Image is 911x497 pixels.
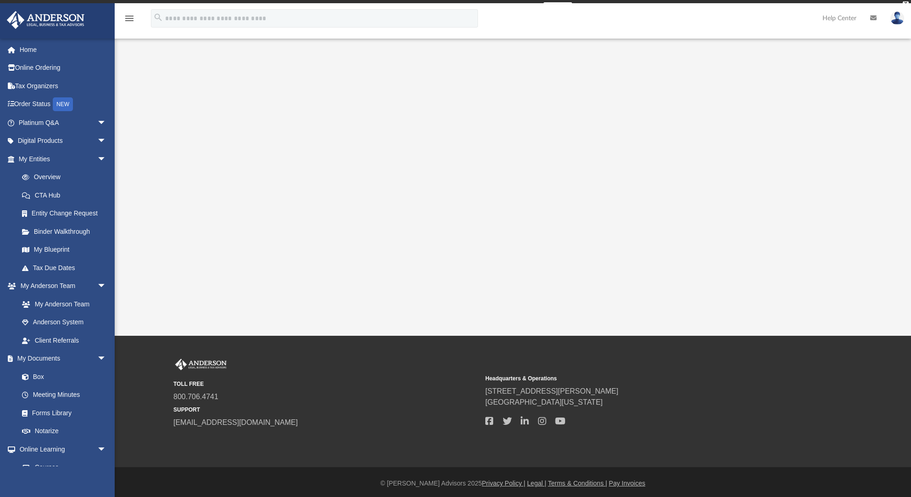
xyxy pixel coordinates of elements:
a: Forms Library [13,404,111,422]
div: © [PERSON_NAME] Advisors 2025 [115,479,911,488]
a: Digital Productsarrow_drop_down [6,132,120,150]
small: Headquarters & Operations [485,374,791,383]
a: My Blueprint [13,241,116,259]
div: Get a chance to win 6 months of Platinum for free just by filling out this [339,2,539,13]
span: arrow_drop_down [97,277,116,296]
a: Notarize [13,422,116,441]
a: CTA Hub [13,186,120,204]
a: Tax Due Dates [13,259,120,277]
small: TOLL FREE [173,380,479,388]
a: [EMAIL_ADDRESS][DOMAIN_NAME] [173,418,298,426]
a: My Anderson Teamarrow_drop_down [6,277,116,295]
a: Binder Walkthrough [13,222,120,241]
a: [GEOGRAPHIC_DATA][US_STATE] [485,398,603,406]
i: search [153,12,163,23]
a: Platinum Q&Aarrow_drop_down [6,113,120,132]
span: arrow_drop_down [97,132,116,151]
a: Online Learningarrow_drop_down [6,440,116,458]
a: Legal | [527,480,546,487]
a: Overview [13,168,120,186]
a: Online Ordering [6,59,120,77]
a: Pay Invoices [609,480,645,487]
a: 800.706.4741 [173,393,218,401]
a: My Anderson Team [13,295,111,313]
a: My Documentsarrow_drop_down [6,350,116,368]
a: Order StatusNEW [6,95,120,114]
a: Client Referrals [13,331,116,350]
a: Meeting Minutes [13,386,116,404]
a: Entity Change Request [13,204,120,223]
img: Anderson Advisors Platinum Portal [173,359,228,371]
small: SUPPORT [173,406,479,414]
img: User Pic [890,11,904,25]
span: arrow_drop_down [97,440,116,459]
span: arrow_drop_down [97,113,116,132]
a: [STREET_ADDRESS][PERSON_NAME] [485,387,618,395]
i: menu [124,13,135,24]
span: arrow_drop_down [97,150,116,169]
span: arrow_drop_down [97,350,116,368]
a: menu [124,17,135,24]
a: Box [13,367,111,386]
div: NEW [53,97,73,111]
a: Courses [13,458,116,477]
a: Anderson System [13,313,116,332]
a: Tax Organizers [6,77,120,95]
img: Anderson Advisors Platinum Portal [4,11,87,29]
a: survey [544,2,572,13]
a: Home [6,40,120,59]
a: Terms & Conditions | [548,480,607,487]
div: close [903,1,909,7]
a: Privacy Policy | [482,480,526,487]
a: My Entitiesarrow_drop_down [6,150,120,168]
